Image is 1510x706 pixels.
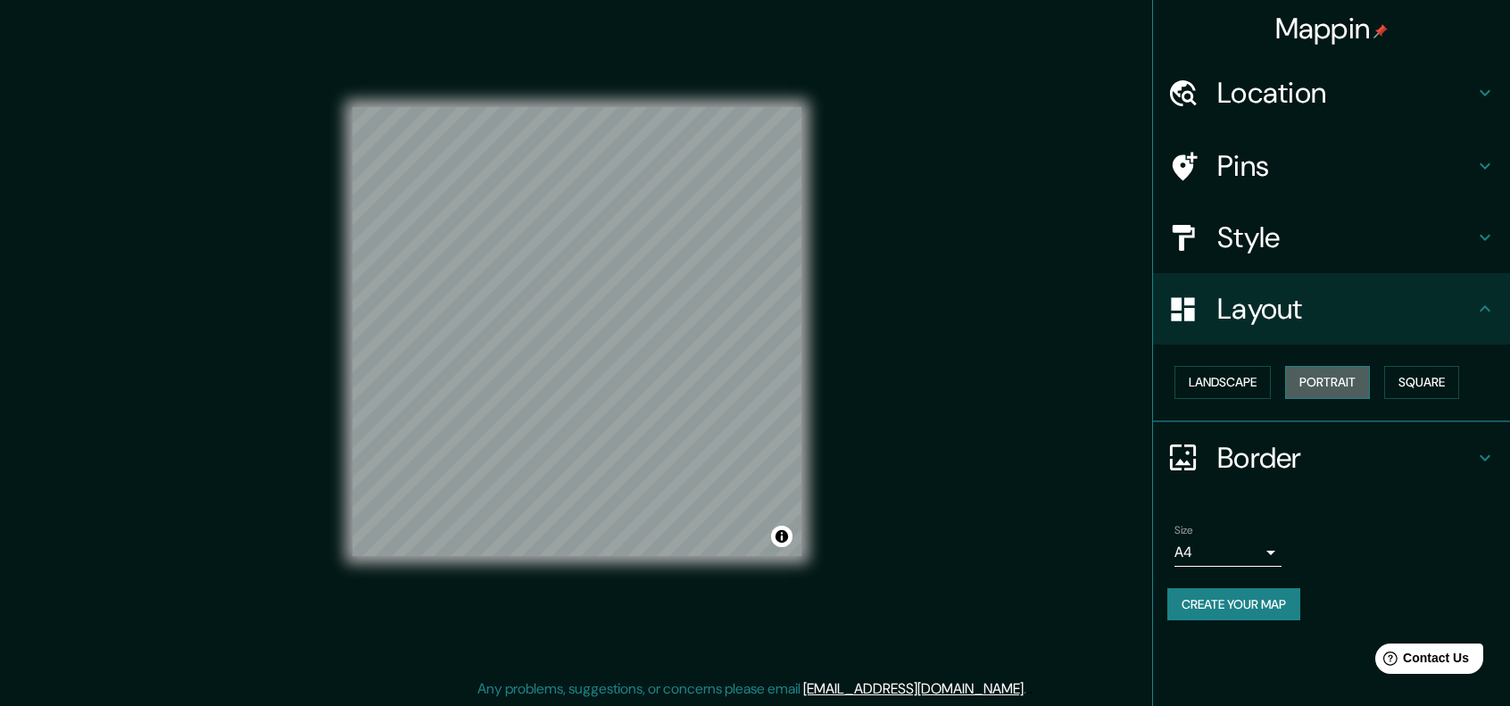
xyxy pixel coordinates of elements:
div: A4 [1174,538,1282,567]
h4: Layout [1217,291,1474,327]
a: [EMAIL_ADDRESS][DOMAIN_NAME] [803,679,1024,698]
div: Layout [1153,273,1510,345]
img: pin-icon.png [1373,24,1388,38]
div: . [1026,678,1029,700]
div: Location [1153,57,1510,129]
button: Create your map [1167,588,1300,621]
h4: Style [1217,220,1474,255]
h4: Pins [1217,148,1474,184]
canvas: Map [353,107,801,556]
button: Portrait [1285,366,1370,399]
div: Style [1153,202,1510,273]
div: Border [1153,422,1510,494]
div: Pins [1153,130,1510,202]
label: Size [1174,522,1193,537]
button: Landscape [1174,366,1271,399]
h4: Mappin [1275,11,1389,46]
iframe: Help widget launcher [1351,636,1490,686]
button: Square [1384,366,1459,399]
div: . [1029,678,1033,700]
h4: Border [1217,440,1474,476]
h4: Location [1217,75,1474,111]
button: Toggle attribution [771,526,792,547]
p: Any problems, suggestions, or concerns please email . [477,678,1026,700]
